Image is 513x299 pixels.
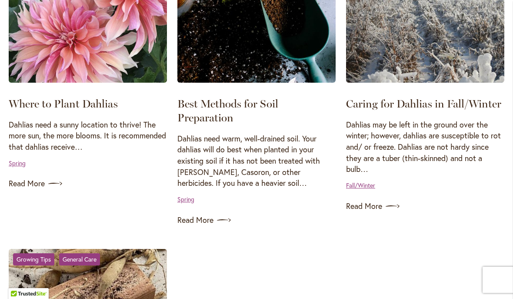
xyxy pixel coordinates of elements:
[9,119,167,153] p: Dahlias need a sunny location to thrive! The more sun, the more blooms. It is recommended that da...
[9,177,167,191] a: Read More
[177,97,278,124] a: Best Methods for Soil Preparation
[346,181,375,189] a: Fall/Winter
[177,213,336,227] a: Read More
[217,213,231,227] img: arrow icon
[7,268,31,292] iframe: Launch Accessibility Center
[346,97,501,110] a: Caring for Dahlias in Fall/Winter
[177,133,336,189] p: Dahlias need warm, well-drained soil. Your dahlias will do best when planted in your existing soi...
[386,199,400,213] img: arrow icon
[13,253,54,265] a: Growing Tips
[59,253,100,265] a: General Care
[9,159,26,167] a: Spring
[346,199,504,213] a: Read More
[177,195,194,203] a: Spring
[346,119,504,175] p: Dahlias may be left in the ground over the winter; however, dahlias are susceptible to rot and/ o...
[9,97,118,110] a: Where to Plant Dahlias
[48,177,62,191] img: arrow icon
[13,253,104,265] div: &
